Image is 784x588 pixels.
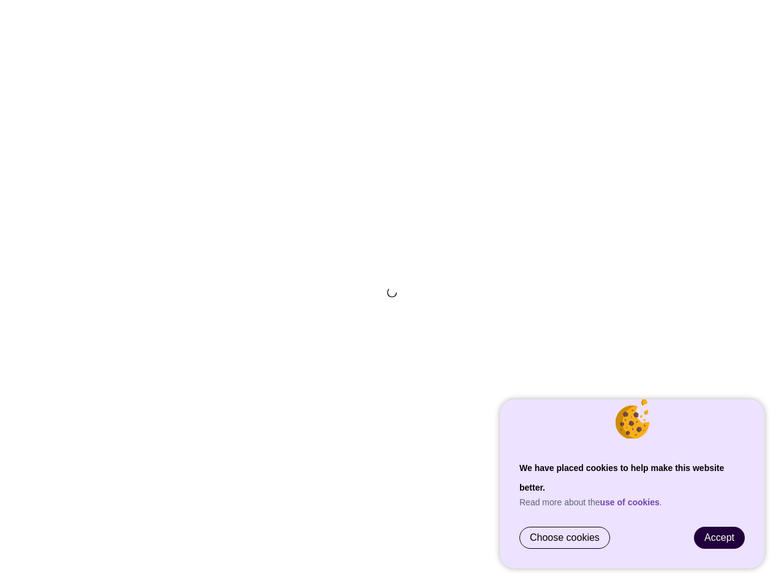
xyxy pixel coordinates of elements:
[695,527,744,548] a: Accept
[600,497,660,507] a: use of cookies
[520,527,609,548] a: Choose cookies
[519,463,724,492] strong: We have placed cookies to help make this website better.
[530,532,600,543] span: Choose cookies
[519,497,745,507] p: Read more about the .
[704,532,734,543] span: Accept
